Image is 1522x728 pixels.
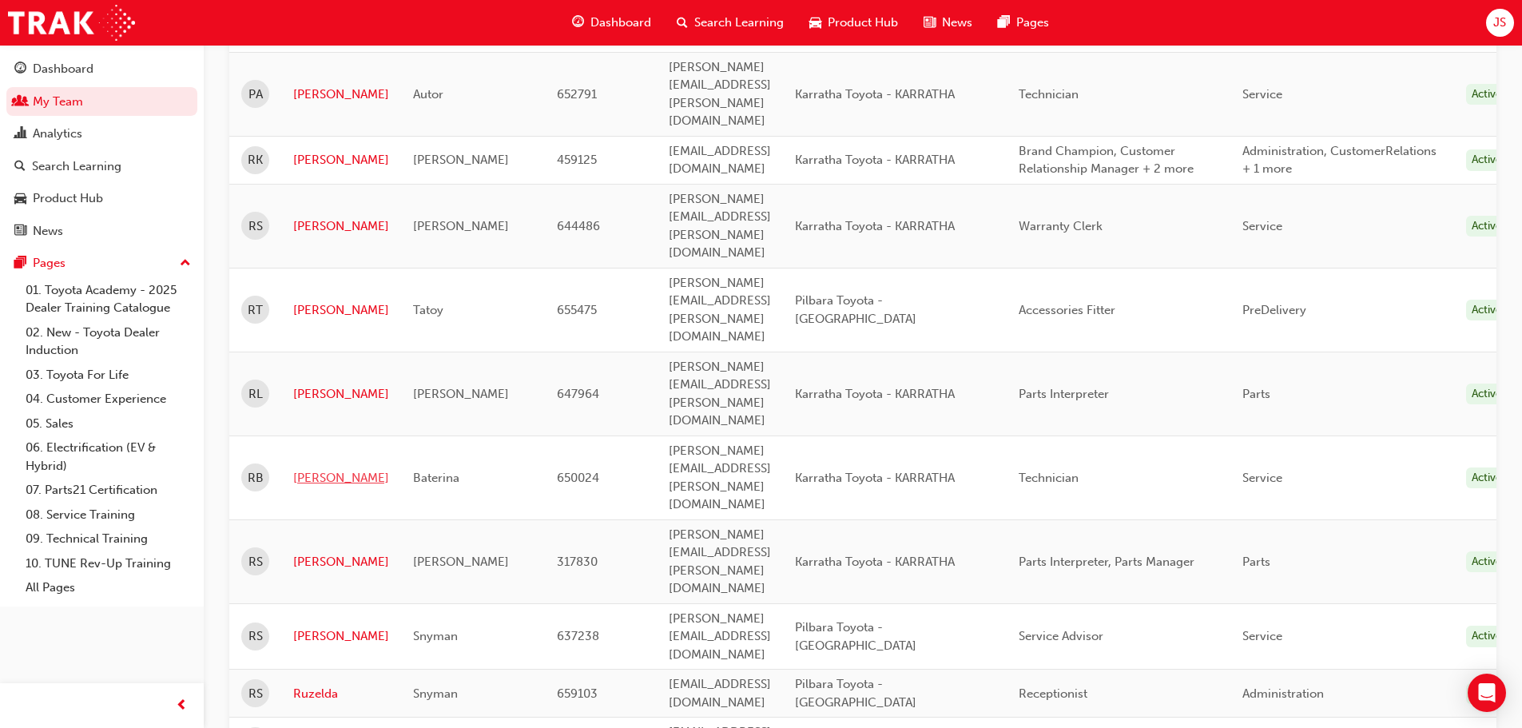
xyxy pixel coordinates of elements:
a: [PERSON_NAME] [293,301,389,320]
span: 644486 [557,219,600,233]
div: Active [1466,384,1508,405]
div: Active [1466,84,1508,105]
span: Service [1242,629,1282,643]
a: All Pages [19,575,197,600]
span: search-icon [677,13,688,33]
span: car-icon [14,192,26,206]
a: 10. TUNE Rev-Up Training [19,551,197,576]
span: [PERSON_NAME] [413,555,509,569]
span: [PERSON_NAME][EMAIL_ADDRESS][PERSON_NAME][DOMAIN_NAME] [669,360,771,428]
span: Parts [1242,387,1270,401]
span: [PERSON_NAME][EMAIL_ADDRESS][PERSON_NAME][DOMAIN_NAME] [669,192,771,261]
span: [PERSON_NAME] [413,387,509,401]
span: RS [248,685,263,703]
span: [PERSON_NAME][EMAIL_ADDRESS][PERSON_NAME][DOMAIN_NAME] [669,60,771,129]
span: 659103 [557,686,598,701]
span: guage-icon [572,13,584,33]
span: Parts Interpreter, Parts Manager [1019,555,1194,569]
div: Active [1466,467,1508,489]
a: [PERSON_NAME] [293,217,389,236]
div: Active [1466,216,1508,237]
a: guage-iconDashboard [559,6,664,39]
a: [PERSON_NAME] [293,627,389,646]
span: Tatoy [413,303,443,317]
span: PreDelivery [1242,303,1306,317]
span: Administration, CustomerRelations + 1 more [1242,144,1437,177]
span: Service [1242,471,1282,485]
span: Search Learning [694,14,784,32]
a: news-iconNews [911,6,985,39]
span: JS [1493,14,1506,32]
span: news-icon [924,13,936,33]
span: Parts [1242,555,1270,569]
span: search-icon [14,160,26,174]
div: Search Learning [32,157,121,176]
span: [PERSON_NAME][EMAIL_ADDRESS][PERSON_NAME][DOMAIN_NAME] [669,276,771,344]
span: 637238 [557,629,599,643]
span: car-icon [809,13,821,33]
a: Search Learning [6,152,197,181]
span: Karratha Toyota - KARRATHA [795,87,955,101]
a: Dashboard [6,54,197,84]
span: Accessories Fitter [1019,303,1115,317]
a: Product Hub [6,184,197,213]
div: Analytics [33,125,82,143]
span: 655475 [557,303,597,317]
span: RL [248,385,263,404]
span: PA [248,86,263,104]
span: prev-icon [176,696,188,716]
a: 05. Sales [19,412,197,436]
span: Brand Champion, Customer Relationship Manager + 2 more [1019,144,1194,177]
span: news-icon [14,225,26,239]
span: Snyman [413,686,458,701]
button: DashboardMy TeamAnalyticsSearch LearningProduct HubNews [6,51,197,249]
span: Karratha Toyota - KARRATHA [795,153,955,167]
div: Active [1466,300,1508,321]
span: Warranty Clerk [1019,219,1103,233]
a: Ruzelda [293,685,389,703]
img: Trak [8,5,135,41]
span: chart-icon [14,127,26,141]
span: Service Advisor [1019,629,1103,643]
a: 02. New - Toyota Dealer Induction [19,320,197,363]
span: Baterina [413,471,459,485]
div: Dashboard [33,60,93,78]
span: RS [248,553,263,571]
a: [PERSON_NAME] [293,469,389,487]
span: RK [248,151,263,169]
a: 08. Service Training [19,503,197,527]
div: Open Intercom Messenger [1468,674,1506,712]
span: [PERSON_NAME] [413,219,509,233]
span: RB [248,469,264,487]
span: Technician [1019,471,1079,485]
span: up-icon [180,253,191,274]
span: Karratha Toyota - KARRATHA [795,219,955,233]
span: Dashboard [590,14,651,32]
span: Technician [1019,87,1079,101]
a: [PERSON_NAME] [293,151,389,169]
span: Pilbara Toyota - [GEOGRAPHIC_DATA] [795,620,916,653]
button: Pages [6,249,197,278]
div: Active [1466,626,1508,647]
span: 652791 [557,87,597,101]
a: 03. Toyota For Life [19,363,197,388]
span: Snyman [413,629,458,643]
span: RT [248,301,263,320]
a: [PERSON_NAME] [293,86,389,104]
span: Administration [1242,686,1324,701]
span: [PERSON_NAME][EMAIL_ADDRESS][PERSON_NAME][DOMAIN_NAME] [669,527,771,596]
a: 04. Customer Experience [19,387,197,412]
span: RS [248,217,263,236]
a: 01. Toyota Academy - 2025 Dealer Training Catalogue [19,278,197,320]
span: [PERSON_NAME] [413,153,509,167]
div: Pages [33,254,66,273]
a: Analytics [6,119,197,149]
span: Parts Interpreter [1019,387,1109,401]
span: Karratha Toyota - KARRATHA [795,471,955,485]
span: RS [248,627,263,646]
div: Active [1466,149,1508,171]
a: [PERSON_NAME] [293,553,389,571]
span: Product Hub [828,14,898,32]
